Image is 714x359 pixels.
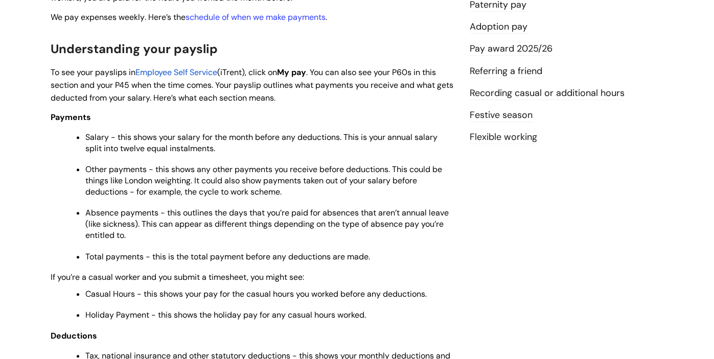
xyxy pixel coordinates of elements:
span: Payments [51,112,91,123]
a: Recording casual or additional hours [470,87,625,100]
a: Flexible working [470,131,537,144]
a: Pay award 2025/26 [470,42,552,56]
span: Holiday Payment - this shows the holiday pay for any casual hours worked. [85,309,366,320]
a: Employee Self Service [135,67,217,78]
span: . Here’s the . [51,12,327,22]
a: Festive season [470,109,533,122]
span: My pay [277,67,306,78]
span: If you’re a casual worker and you submit a timesheet, you might see: [51,272,304,282]
span: Deductions [51,330,97,341]
a: Referring a friend [470,65,542,78]
span: We pay expenses weekly [51,12,145,22]
span: To see your payslips in [51,67,135,78]
span: Salary - this shows your salary for the month before any deductions. This is your annual salary s... [85,132,437,154]
span: Absence payments - this outlines the days that you’re paid for absences that aren’t annual leave ... [85,207,449,241]
span: (iTrent), click on [217,67,277,78]
span: . You can also see your P60s in this section and your P45 when the time comes. Your payslip outli... [51,67,453,103]
span: Casual Hours - this shows your pay for the casual hours you worked before any deductions. [85,289,427,299]
a: Adoption pay [470,20,527,34]
a: schedule of when we make payments [186,12,326,22]
span: Total payments - this is the total payment before any deductions are made. [85,251,370,262]
span: Other payments - this shows any other payments you receive before deductions. This could be thing... [85,164,442,197]
span: Understanding your payslip [51,41,218,57]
